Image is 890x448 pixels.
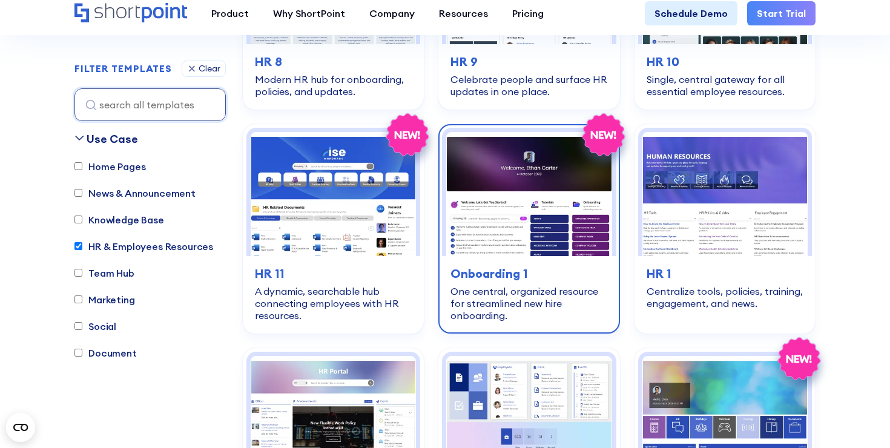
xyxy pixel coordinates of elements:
button: Open CMP widget [6,413,35,442]
label: News & Announcement [74,186,196,200]
div: Modern HR hub for onboarding, policies, and updates. [255,73,412,97]
iframe: Chat Widget [829,390,890,448]
input: Home Pages [74,163,82,171]
div: Celebrate people and surface HR updates in one place. [450,73,607,97]
a: Pricing [500,1,556,25]
a: Resources [427,1,500,25]
a: HR 1 – Human Resources Template: Centralize tools, policies, training, engagement, and news.HR 1C... [635,124,816,334]
div: Resources [439,6,488,21]
a: HR 11 – Human Resources Website Template: A dynamic, searchable hub connecting employees with HR ... [243,124,424,334]
img: HR 1 – Human Resources Template: Centralize tools, policies, training, engagement, and news. [642,132,808,256]
a: Company [357,1,427,25]
a: Start Trial [747,1,816,25]
div: Use Case [87,131,138,147]
div: FILTER TEMPLATES [74,64,172,74]
div: Company [369,6,415,21]
label: Marketing [74,292,135,307]
h3: HR 8 [255,53,412,71]
input: Marketing [74,296,82,304]
div: One central, organized resource for streamlined new hire onboarding. [450,285,607,321]
a: Why ShortPoint [261,1,357,25]
label: Knowledge Base [74,212,164,227]
input: Team Hub [74,269,82,277]
label: Social [74,319,116,334]
img: HR 11 – Human Resources Website Template: A dynamic, searchable hub connecting employees with HR ... [251,132,416,256]
a: Home [74,3,187,24]
a: Schedule Demo [645,1,737,25]
div: Pricing [512,6,544,21]
input: News & Announcement [74,189,82,197]
div: A dynamic, searchable hub connecting employees with HR resources. [255,285,412,321]
input: Social [74,323,82,331]
label: Document [74,346,137,360]
div: Single, central gateway for all essential employee resources. [647,73,803,97]
h3: HR 9 [450,53,607,71]
h3: HR 1 [647,265,803,283]
div: Centralize tools, policies, training, engagement, and news. [647,285,803,309]
input: Knowledge Base [74,216,82,224]
label: HR & Employees Resources [74,239,213,254]
input: Document [74,349,82,357]
label: Team Hub [74,266,134,280]
input: search all templates [74,88,226,121]
input: HR & Employees Resources [74,243,82,251]
h3: HR 10 [647,53,803,71]
h3: Onboarding 1 [450,265,607,283]
a: Product [199,1,261,25]
div: Why ShortPoint [273,6,345,21]
a: Onboarding 1 – SharePoint Onboarding Template: One central, organized resource for streamlined ne... [438,124,619,334]
div: Product [211,6,249,21]
img: Onboarding 1 – SharePoint Onboarding Template: One central, organized resource for streamlined ne... [446,132,611,256]
div: Clear [199,65,220,73]
label: Home Pages [74,159,145,174]
h3: HR 11 [255,265,412,283]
